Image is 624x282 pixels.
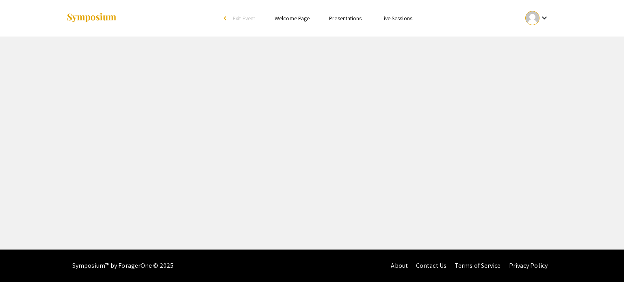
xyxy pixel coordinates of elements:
div: Symposium™ by ForagerOne © 2025 [72,250,173,282]
span: Exit Event [233,15,255,22]
a: Presentations [329,15,362,22]
img: Symposium by ForagerOne [66,13,117,24]
mat-icon: Expand account dropdown [539,13,549,23]
a: Privacy Policy [509,261,548,270]
a: Terms of Service [455,261,501,270]
button: Expand account dropdown [517,9,558,27]
iframe: Chat [589,245,618,276]
a: Welcome Page [275,15,310,22]
div: arrow_back_ios [224,16,229,21]
a: About [391,261,408,270]
a: Contact Us [416,261,446,270]
a: Live Sessions [381,15,412,22]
